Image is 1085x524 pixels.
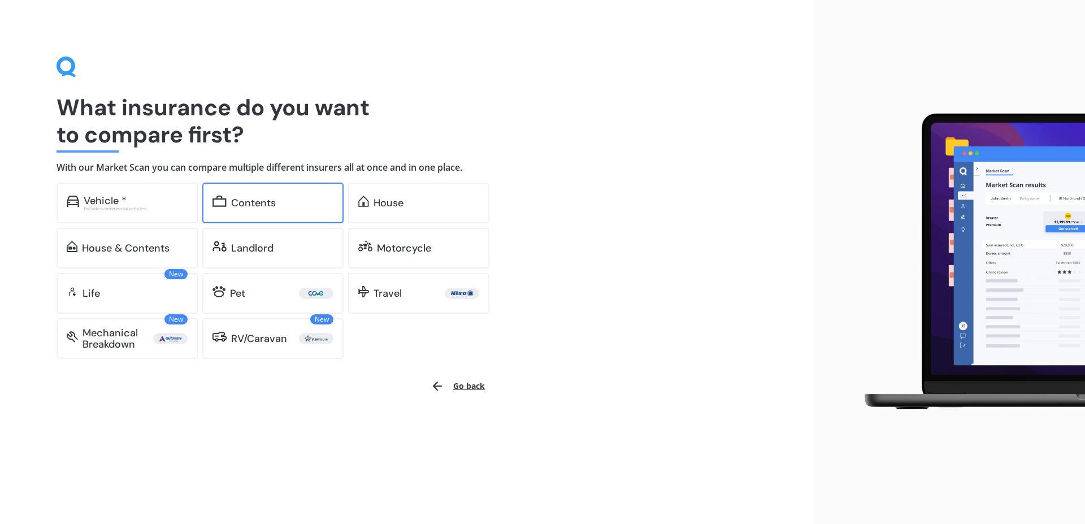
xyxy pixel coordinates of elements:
[447,288,477,299] img: Allianz.webp
[231,333,287,344] div: RV/Caravan
[231,242,274,254] div: Landlord
[82,242,170,254] div: House & Contents
[358,241,372,252] img: motorbike.c49f395e5a6966510904.svg
[301,288,331,299] img: Cove.webp
[164,314,188,324] span: New
[310,314,333,324] span: New
[374,288,402,299] div: Travel
[358,286,369,297] img: travel.bdda8d6aa9c3f12c5fe2.svg
[67,286,78,297] img: life.f720d6a2d7cdcd3ad642.svg
[155,333,185,344] img: Autosure.webp
[212,331,227,343] img: rv.0245371a01b30db230af.svg
[231,197,276,209] div: Contents
[212,241,227,252] img: landlord.470ea2398dcb263567d0.svg
[164,269,188,279] span: New
[424,373,492,400] button: Go back
[67,241,77,252] img: home-and-contents.b802091223b8502ef2dd.svg
[377,242,431,254] div: Motorcycle
[212,196,227,207] img: content.01f40a52572271636b6f.svg
[301,333,331,344] img: Star.webp
[57,94,757,148] h1: What insurance do you want to compare first?
[202,273,344,314] a: Pet
[848,107,1085,418] img: laptop.webp
[67,196,79,207] img: car.f15378c7a67c060ca3f3.svg
[374,197,403,209] div: House
[212,286,225,297] img: pet.71f96884985775575a0d.svg
[230,288,245,299] div: Pet
[57,162,757,174] h4: With our Market Scan you can compare multiple different insurers all at once and in one place.
[67,331,78,343] img: mbi.6615ef239df2212c2848.svg
[358,196,369,207] img: home.91c183c226a05b4dc763.svg
[83,288,100,299] div: Life
[84,195,127,206] div: Vehicle *
[83,327,153,350] div: Mechanical Breakdown
[84,206,188,211] div: Excludes commercial vehicles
